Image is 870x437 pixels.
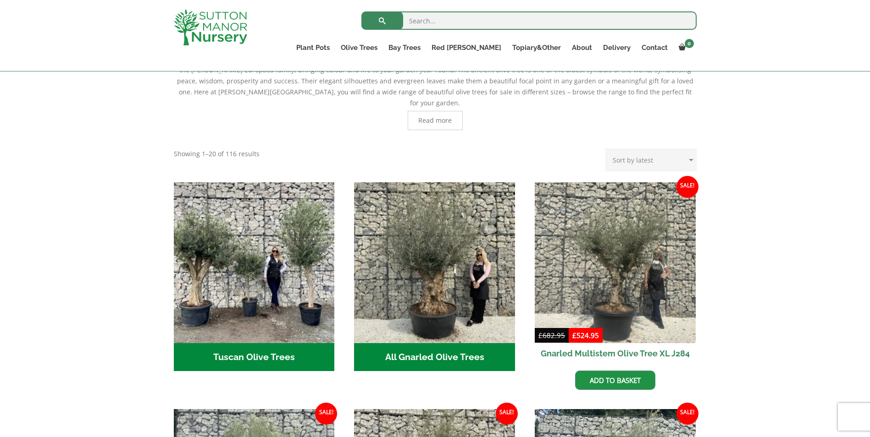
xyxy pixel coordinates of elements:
a: Bay Trees [383,41,426,54]
img: Tuscan Olive Trees [174,182,335,343]
a: Add to basket: “Gnarled Multistem Olive Tree XL J284” [575,371,655,390]
span: £ [572,331,576,340]
select: Shop order [605,148,697,171]
a: Contact [636,41,673,54]
span: Sale! [315,403,337,425]
a: Olive Trees [335,41,383,54]
input: Search... [361,11,697,30]
a: Plant Pots [291,41,335,54]
a: Visit product category All Gnarled Olive Trees [354,182,515,371]
div: Create a stunning Mediterranean-style garden with authentic olive trees imported from the finest ... [174,43,697,130]
img: Gnarled Multistem Olive Tree XL J284 [535,182,696,343]
h2: All Gnarled Olive Trees [354,343,515,371]
img: logo [174,9,247,45]
a: Visit product category Tuscan Olive Trees [174,182,335,371]
bdi: 524.95 [572,331,599,340]
a: About [566,41,598,54]
img: All Gnarled Olive Trees [354,182,515,343]
a: Sale! Gnarled Multistem Olive Tree XL J284 [535,182,696,364]
h2: Gnarled Multistem Olive Tree XL J284 [535,343,696,364]
a: Delivery [598,41,636,54]
p: Showing 1–20 of 116 results [174,148,260,159]
span: 0 [685,39,694,48]
a: Red [PERSON_NAME] [426,41,507,54]
span: Sale! [496,403,518,425]
span: Sale! [676,403,698,425]
span: Sale! [676,176,698,198]
span: £ [538,331,543,340]
span: Read more [418,117,452,124]
h2: Tuscan Olive Trees [174,343,335,371]
a: Topiary&Other [507,41,566,54]
a: 0 [673,41,697,54]
bdi: 682.95 [538,331,565,340]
